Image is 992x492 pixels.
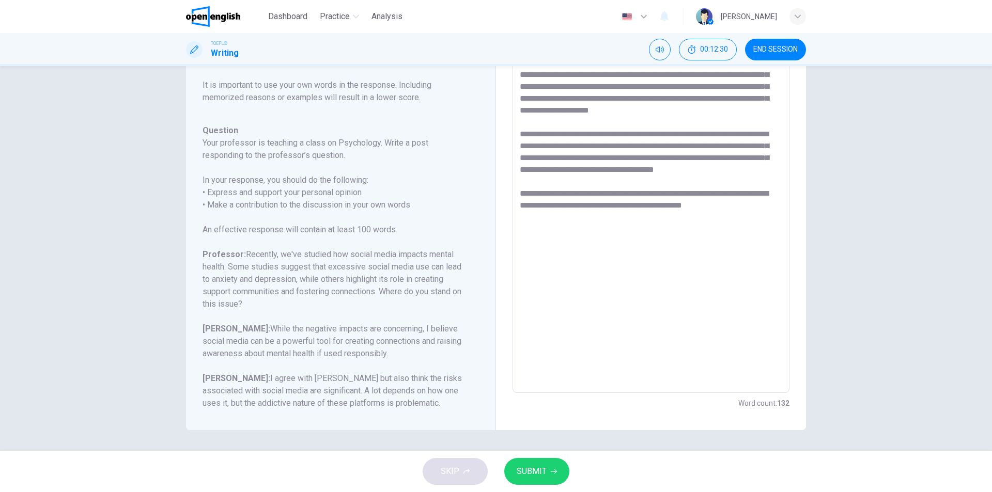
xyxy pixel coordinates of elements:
[211,40,227,47] span: TOEFL®
[721,10,777,23] div: [PERSON_NAME]
[745,39,806,60] button: END SESSION
[203,124,467,137] h6: Question
[186,6,264,27] a: OpenEnglish logo
[696,8,712,25] img: Profile picture
[316,7,363,26] button: Practice
[203,324,270,334] b: [PERSON_NAME]:
[738,397,789,409] h6: Word count :
[186,6,240,27] img: OpenEnglish logo
[203,249,246,259] b: Professor:
[504,458,569,485] button: SUBMIT
[320,10,350,23] span: Practice
[203,224,467,236] h6: An effective response will contain at least 100 words.
[268,10,307,23] span: Dashboard
[203,248,467,310] h6: Recently, we've studied how social media impacts mental health. Some studies suggest that excessi...
[203,372,467,409] h6: I agree with [PERSON_NAME] but also think the risks associated with social media are significant....
[679,39,737,60] button: 00:12:30
[753,45,798,54] span: END SESSION
[367,7,407,26] button: Analysis
[264,7,312,26] button: Dashboard
[203,174,467,211] h6: In your response, you should do the following: • Express and support your personal opinion • Make...
[700,45,728,54] span: 00:12:30
[621,13,633,21] img: en
[777,399,789,407] strong: 132
[649,39,671,60] div: Mute
[203,373,270,383] b: [PERSON_NAME]:
[203,323,467,360] h6: While the negative impacts are concerning, I believe social media can be a powerful tool for crea...
[371,10,402,23] span: Analysis
[211,47,239,59] h1: Writing
[517,464,547,479] span: SUBMIT
[679,39,737,60] div: Hide
[203,137,467,162] h6: Your professor is teaching a class on Psychology. Write a post responding to the professor’s ques...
